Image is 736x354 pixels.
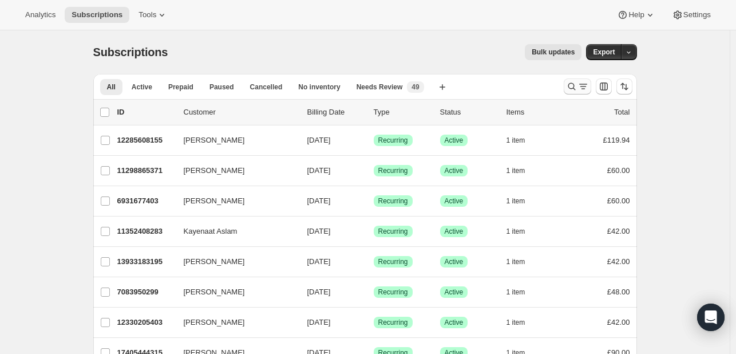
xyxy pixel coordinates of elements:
[445,136,464,145] span: Active
[507,318,525,327] span: 1 item
[507,254,538,270] button: 1 item
[307,107,365,118] p: Billing Date
[525,44,581,60] button: Bulk updates
[507,288,525,297] span: 1 item
[184,107,298,118] p: Customer
[25,10,56,19] span: Analytics
[607,257,630,266] span: £42.00
[683,10,711,19] span: Settings
[607,288,630,296] span: £48.00
[507,314,538,331] button: 1 item
[307,196,331,205] span: [DATE]
[18,7,62,23] button: Analytics
[445,318,464,327] span: Active
[117,223,630,239] div: 11352408283Kayenaat Aslam[DATE]SuccessRecurringSuccessActive1 item£42.00
[378,227,408,236] span: Recurring
[507,257,525,266] span: 1 item
[72,10,122,19] span: Subscriptions
[374,107,431,118] div: Type
[117,314,630,331] div: 12330205403[PERSON_NAME][DATE]SuccessRecurringSuccessActive1 item£42.00
[697,304,725,331] div: Open Intercom Messenger
[184,226,238,237] span: Kayenaat Aslam
[445,257,464,266] span: Active
[593,48,615,57] span: Export
[117,135,175,146] p: 12285608155
[507,223,538,239] button: 1 item
[177,131,291,150] button: [PERSON_NAME]
[307,318,331,327] span: [DATE]
[507,166,525,175] span: 1 item
[117,165,175,176] p: 11298865371
[184,286,245,298] span: [PERSON_NAME]
[564,78,591,95] button: Search and filter results
[532,48,575,57] span: Bulk updates
[117,254,630,270] div: 13933183195[PERSON_NAME][DATE]SuccessRecurringSuccessActive1 item£42.00
[117,226,175,237] p: 11352408283
[507,227,525,236] span: 1 item
[433,79,452,95] button: Create new view
[117,284,630,300] div: 7083950299[PERSON_NAME][DATE]SuccessRecurringSuccessActive1 item£48.00
[117,163,630,179] div: 11298865371[PERSON_NAME][DATE]SuccessRecurringSuccessActive1 item£60.00
[307,288,331,296] span: [DATE]
[445,288,464,297] span: Active
[445,166,464,175] span: Active
[139,10,156,19] span: Tools
[507,136,525,145] span: 1 item
[93,46,168,58] span: Subscriptions
[117,107,175,118] p: ID
[117,195,175,207] p: 6931677403
[107,82,116,92] span: All
[610,7,662,23] button: Help
[628,10,644,19] span: Help
[184,317,245,328] span: [PERSON_NAME]
[607,166,630,175] span: £60.00
[607,227,630,235] span: £42.00
[184,165,245,176] span: [PERSON_NAME]
[607,318,630,327] span: £42.00
[117,286,175,298] p: 7083950299
[378,196,408,206] span: Recurring
[607,196,630,205] span: £60.00
[177,192,291,210] button: [PERSON_NAME]
[507,107,564,118] div: Items
[117,256,175,268] p: 13933183195
[507,196,525,206] span: 1 item
[665,7,718,23] button: Settings
[307,136,331,144] span: [DATE]
[177,162,291,180] button: [PERSON_NAME]
[411,82,419,92] span: 49
[117,107,630,118] div: IDCustomerBilling DateTypeStatusItemsTotal
[507,284,538,300] button: 1 item
[378,136,408,145] span: Recurring
[184,256,245,268] span: [PERSON_NAME]
[596,78,612,95] button: Customize table column order and visibility
[177,313,291,332] button: [PERSON_NAME]
[603,136,630,144] span: £119.94
[445,196,464,206] span: Active
[298,82,340,92] span: No inventory
[307,227,331,235] span: [DATE]
[616,78,632,95] button: Sort the results
[378,257,408,266] span: Recurring
[177,222,291,241] button: Kayenaat Aslam
[209,82,234,92] span: Paused
[507,163,538,179] button: 1 item
[378,166,408,175] span: Recurring
[250,82,283,92] span: Cancelled
[378,318,408,327] span: Recurring
[168,82,193,92] span: Prepaid
[586,44,622,60] button: Export
[177,283,291,301] button: [PERSON_NAME]
[177,253,291,271] button: [PERSON_NAME]
[507,193,538,209] button: 1 item
[117,132,630,148] div: 12285608155[PERSON_NAME][DATE]SuccessRecurringSuccessActive1 item£119.94
[307,257,331,266] span: [DATE]
[445,227,464,236] span: Active
[184,135,245,146] span: [PERSON_NAME]
[65,7,129,23] button: Subscriptions
[507,132,538,148] button: 1 item
[307,166,331,175] span: [DATE]
[378,288,408,297] span: Recurring
[132,82,152,92] span: Active
[117,193,630,209] div: 6931677403[PERSON_NAME][DATE]SuccessRecurringSuccessActive1 item£60.00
